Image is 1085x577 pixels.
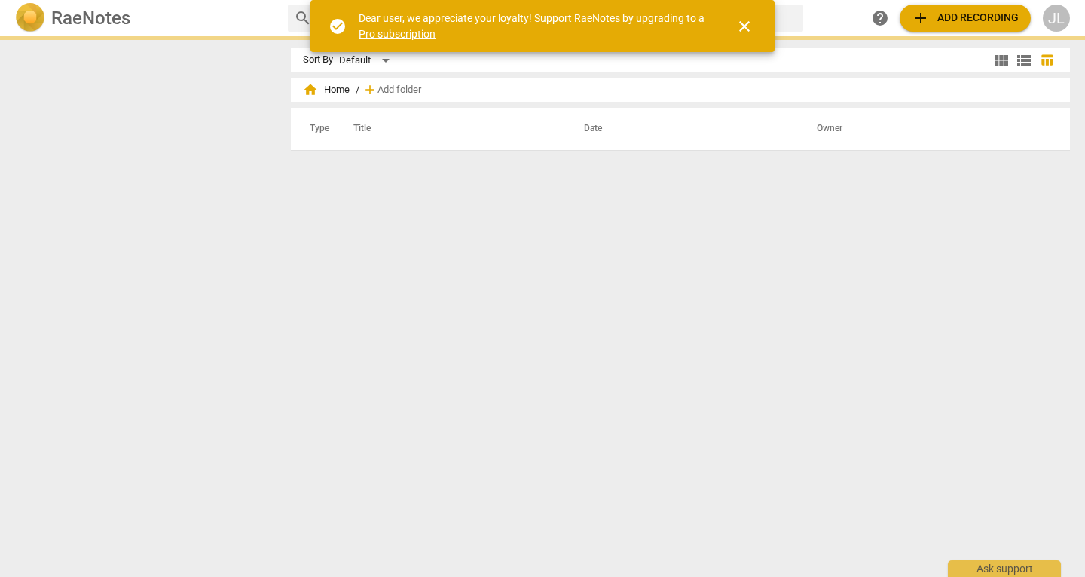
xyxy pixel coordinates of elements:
span: close [735,17,753,35]
button: Tile view [990,49,1013,72]
h2: RaeNotes [51,8,130,29]
button: JL [1043,5,1070,32]
span: help [871,9,889,27]
button: List view [1013,49,1035,72]
div: Default [339,48,395,72]
a: Pro subscription [359,28,436,40]
a: LogoRaeNotes [15,3,276,33]
div: Sort By [303,54,333,66]
span: / [356,84,359,96]
th: Owner [799,108,1054,150]
span: view_module [992,51,1010,69]
img: Logo [15,3,45,33]
span: add [912,9,930,27]
span: Add recording [912,9,1019,27]
span: table_chart [1040,53,1054,67]
span: view_list [1015,51,1033,69]
button: Close [726,8,763,45]
span: Add folder [377,84,421,96]
span: Home [303,82,350,97]
button: Upload [900,5,1031,32]
span: search [294,9,312,27]
span: check_circle [329,17,347,35]
div: Dear user, we appreciate your loyalty! Support RaeNotes by upgrading to a [359,11,708,41]
button: Table view [1035,49,1058,72]
a: Help [866,5,894,32]
span: home [303,82,318,97]
th: Type [298,108,335,150]
th: Date [566,108,799,150]
div: Ask support [948,560,1061,577]
th: Title [335,108,566,150]
span: add [362,82,377,97]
